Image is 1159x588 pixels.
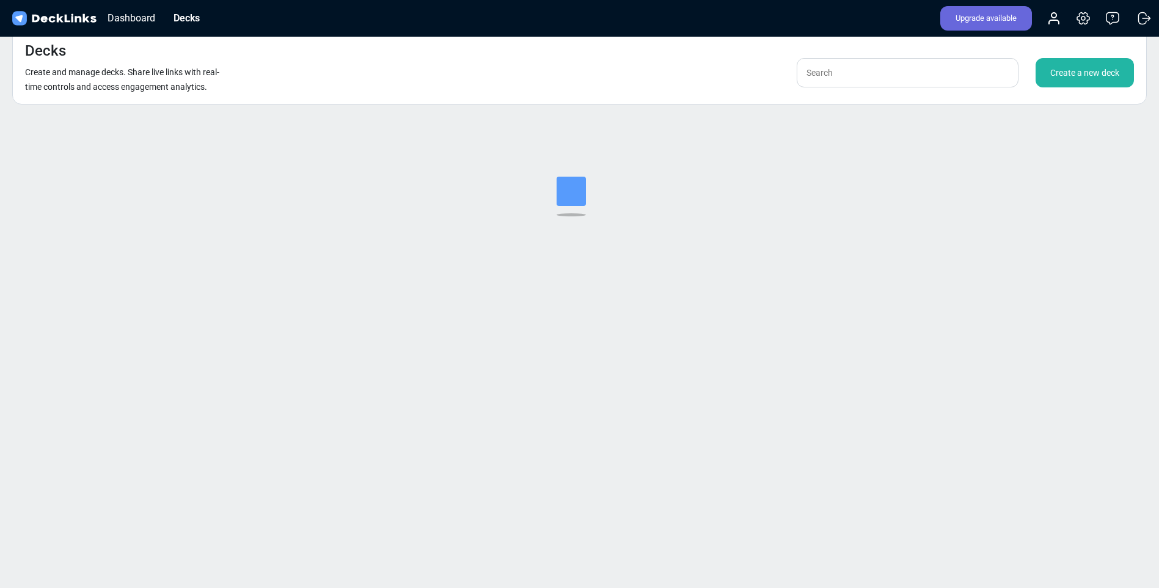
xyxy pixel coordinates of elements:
small: Create and manage decks. Share live links with real-time controls and access engagement analytics. [25,67,219,92]
div: Dashboard [101,10,161,26]
h4: Decks [25,42,66,60]
input: Search [797,58,1018,87]
img: DeckLinks [10,10,98,28]
div: Decks [167,10,206,26]
div: Upgrade available [940,6,1032,31]
div: Create a new deck [1036,58,1134,87]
